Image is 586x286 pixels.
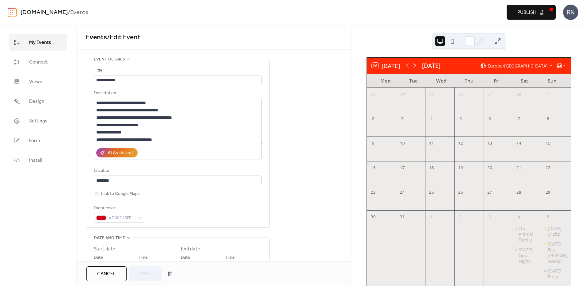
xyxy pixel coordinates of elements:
[428,164,436,172] div: 18
[422,61,440,70] div: [DATE]
[519,247,539,264] div: [DATE] Quiz Night
[513,226,542,243] div: The Animal Family
[544,213,552,221] div: 5
[544,115,552,123] div: 8
[398,139,406,147] div: 10
[29,118,48,125] span: Settings
[94,67,261,74] div: Title
[515,90,523,98] div: 28
[507,5,556,20] button: Publish
[68,7,70,18] b: /
[94,245,115,253] div: Start date
[457,213,465,221] div: 2
[181,245,200,253] div: End date
[29,157,42,164] span: Install
[519,226,539,243] div: The Animal Family
[369,188,377,196] div: 23
[94,90,261,97] div: Description
[515,115,523,123] div: 7
[94,205,143,212] div: Event color
[369,164,377,172] div: 16
[548,241,569,264] div: [DATE] Egg [PERSON_NAME]
[486,164,494,172] div: 20
[548,226,569,237] div: [DATE] Crafts
[544,188,552,196] div: 29
[515,188,523,196] div: 28
[486,90,494,98] div: 27
[9,54,67,70] a: Connect
[486,188,494,196] div: 27
[486,139,494,147] div: 13
[9,34,67,51] a: My Events
[544,139,552,147] div: 15
[398,164,406,172] div: 17
[428,90,436,98] div: 25
[9,93,67,110] a: Design
[138,254,148,261] span: Time
[486,115,494,123] div: 6
[544,90,552,98] div: 1
[369,90,377,98] div: 23
[398,115,406,123] div: 3
[70,7,88,18] b: Events
[544,164,552,172] div: 22
[94,167,261,175] div: Location
[225,254,235,261] span: Time
[9,73,67,90] a: Views
[542,241,571,264] div: Easter Egg Hunt
[398,188,406,196] div: 24
[94,254,103,261] span: Date
[538,74,566,87] div: Sun
[9,132,67,149] a: Form
[370,61,402,71] button: 26[DATE]
[97,270,116,278] span: Cancel
[369,139,377,147] div: 9
[369,115,377,123] div: 2
[107,31,140,44] span: / Edit Event
[517,9,536,16] span: Publish
[428,115,436,123] div: 4
[29,98,44,105] span: Design
[94,234,125,242] span: Date and time
[515,164,523,172] div: 21
[548,268,569,280] div: [DATE] Bingo
[9,113,67,129] a: Settings
[563,5,578,20] div: RN
[427,74,455,87] div: Wed
[369,213,377,221] div: 30
[21,7,68,18] a: [DOMAIN_NAME]
[86,31,107,44] a: Events
[29,59,48,66] span: Connect
[457,188,465,196] div: 26
[86,266,127,281] button: Cancel
[457,90,465,98] div: 26
[486,213,494,221] div: 3
[488,64,548,68] span: Europe/[GEOGRAPHIC_DATA]
[108,214,134,222] span: #D0021BFF
[398,90,406,98] div: 24
[372,74,400,87] div: Mon
[96,148,138,157] button: AI Assistant
[181,254,190,261] span: Date
[513,247,542,264] div: Easter Quiz Night
[515,139,523,147] div: 14
[457,115,465,123] div: 5
[400,74,428,87] div: Tue
[457,139,465,147] div: 12
[101,190,140,198] span: Link to Google Maps
[108,149,133,157] div: AI Assistant
[457,164,465,172] div: 19
[9,152,67,168] a: Install
[455,74,483,87] div: Thu
[542,226,571,237] div: Easter Crafts
[428,213,436,221] div: 1
[511,74,538,87] div: Sat
[29,39,51,46] span: My Events
[515,213,523,221] div: 4
[542,268,571,280] div: Easter Bingo
[428,188,436,196] div: 25
[29,137,40,145] span: Form
[428,139,436,147] div: 11
[94,56,125,63] span: Event details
